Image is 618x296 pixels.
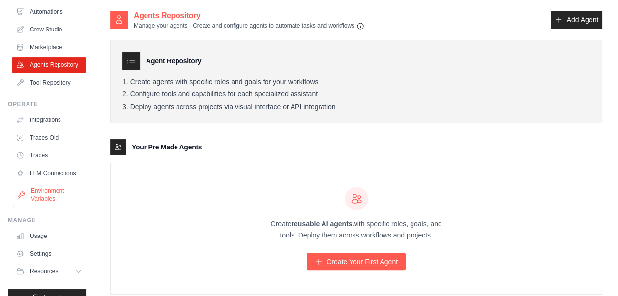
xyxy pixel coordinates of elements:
[12,228,86,244] a: Usage
[30,267,58,275] span: Resources
[12,4,86,20] a: Automations
[262,218,451,241] p: Create with specific roles, goals, and tools. Deploy them across workflows and projects.
[13,183,87,207] a: Environment Variables
[122,78,590,87] li: Create agents with specific roles and goals for your workflows
[134,22,364,30] p: Manage your agents - Create and configure agents to automate tasks and workflows
[122,90,590,99] li: Configure tools and capabilities for each specialized assistant
[12,264,86,279] button: Resources
[12,75,86,90] a: Tool Repository
[12,246,86,262] a: Settings
[134,10,364,22] h2: Agents Repository
[146,56,201,66] h3: Agent Repository
[8,100,86,108] div: Operate
[132,142,202,152] h3: Your Pre Made Agents
[291,220,352,228] strong: reusable AI agents
[122,103,590,112] li: Deploy agents across projects via visual interface or API integration
[12,22,86,37] a: Crew Studio
[12,165,86,181] a: LLM Connections
[12,148,86,163] a: Traces
[12,39,86,55] a: Marketplace
[307,253,406,270] a: Create Your First Agent
[12,112,86,128] a: Integrations
[8,216,86,224] div: Manage
[12,57,86,73] a: Agents Repository
[12,130,86,146] a: Traces Old
[551,11,602,29] a: Add Agent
